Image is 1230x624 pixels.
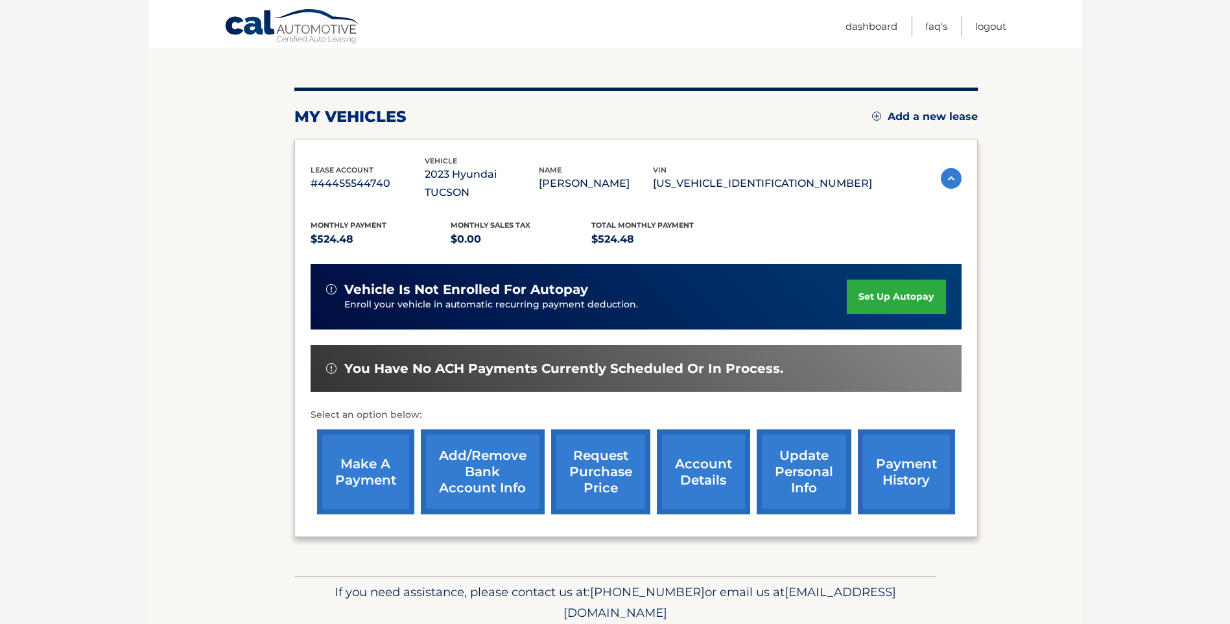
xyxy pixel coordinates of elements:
[925,16,947,37] a: FAQ's
[344,282,588,298] span: vehicle is not enrolled for autopay
[757,429,851,514] a: update personal info
[653,165,667,174] span: vin
[591,221,694,230] span: Total Monthly Payment
[941,168,962,189] img: accordion-active.svg
[975,16,1006,37] a: Logout
[425,156,457,165] span: vehicle
[224,8,361,46] a: Cal Automotive
[303,582,928,623] p: If you need assistance, please contact us at: or email us at
[311,174,425,193] p: #44455544740
[311,221,386,230] span: Monthly Payment
[846,16,897,37] a: Dashboard
[872,112,881,121] img: add.svg
[294,107,407,126] h2: my vehicles
[311,165,373,174] span: lease account
[425,165,539,202] p: 2023 Hyundai TUCSON
[551,429,650,514] a: request purchase price
[591,230,732,248] p: $524.48
[858,429,955,514] a: payment history
[311,407,962,423] p: Select an option below:
[539,174,653,193] p: [PERSON_NAME]
[847,280,945,314] a: set up autopay
[344,298,847,312] p: Enroll your vehicle in automatic recurring payment deduction.
[317,429,414,514] a: make a payment
[872,110,978,123] a: Add a new lease
[451,230,591,248] p: $0.00
[326,284,337,294] img: alert-white.svg
[653,174,872,193] p: [US_VEHICLE_IDENTIFICATION_NUMBER]
[451,221,530,230] span: Monthly sales Tax
[421,429,545,514] a: Add/Remove bank account info
[590,584,705,599] span: [PHONE_NUMBER]
[344,361,783,377] span: You have no ACH payments currently scheduled or in process.
[539,165,562,174] span: name
[657,429,750,514] a: account details
[563,584,896,620] span: [EMAIL_ADDRESS][DOMAIN_NAME]
[311,230,451,248] p: $524.48
[326,363,337,374] img: alert-white.svg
